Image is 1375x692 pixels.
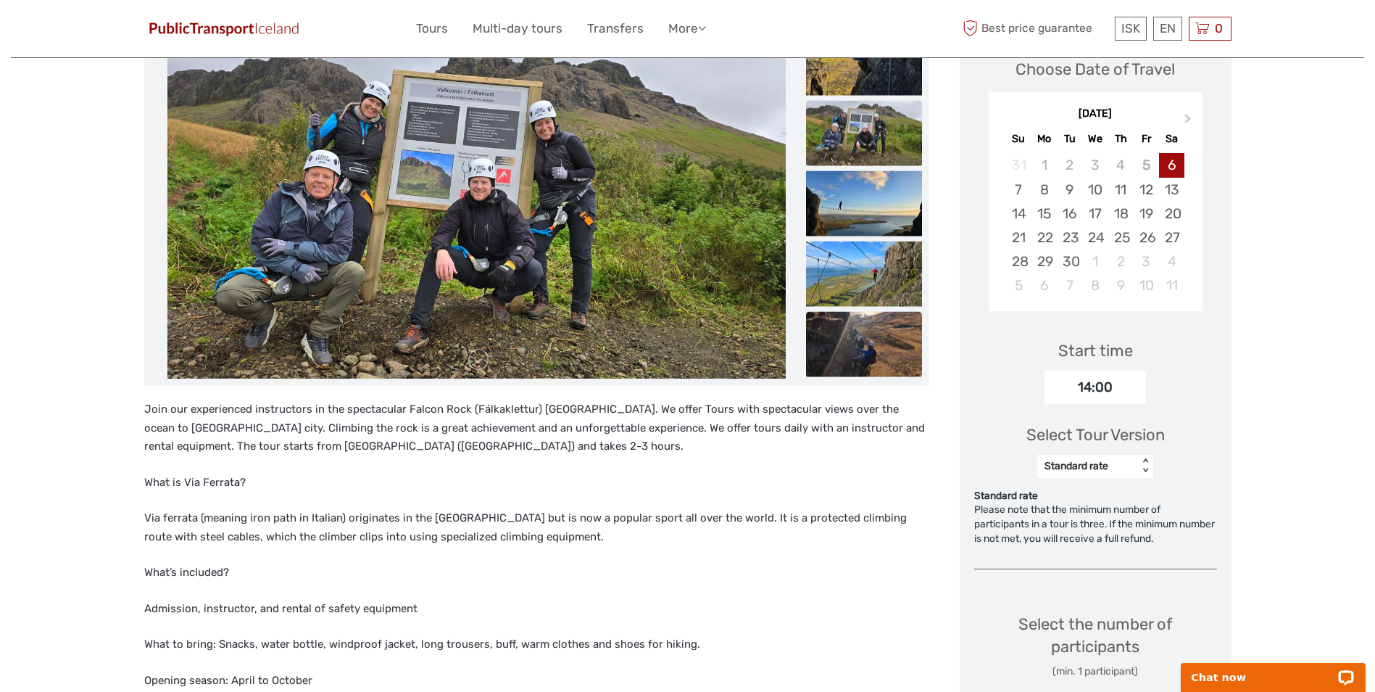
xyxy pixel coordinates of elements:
[1057,178,1082,202] div: Choose Tuesday, September 9th, 2025
[473,18,562,39] a: Multi-day tours
[1108,226,1134,250] div: Choose Thursday, September 25th, 2025
[144,474,929,493] p: What is Via Ferrata?
[806,101,922,166] img: 8f05ce10c8094d8b8535a70dca9df2d7_slider_thumbnail.jpeg
[1159,129,1184,149] div: Sa
[668,18,706,39] a: More
[1159,178,1184,202] div: Choose Saturday, September 13th, 2025
[1006,250,1031,273] div: Choose Sunday, September 28th, 2025
[1082,153,1108,177] div: Not available Wednesday, September 3rd, 2025
[144,400,929,456] p: Join our experienced instructors in the spectacular Falcon Rock (Fálkaklettur) [GEOGRAPHIC_DATA]....
[974,503,1217,545] div: Please note that the minimum number of participants in a tour is three. If the minimum number is ...
[1058,339,1133,362] div: Start time
[806,242,922,307] img: 2cbde7420d4c44b9a36b107d08575579_slider_thumbnail.jpeg
[1031,202,1057,226] div: Choose Monday, September 15th, 2025
[1031,129,1057,149] div: Mo
[1134,178,1159,202] div: Choose Friday, September 12th, 2025
[144,564,929,582] p: What’s included?
[1015,58,1175,81] div: Choose Date of Travel
[1108,178,1134,202] div: Choose Thursday, September 11th, 2025
[1006,153,1031,177] div: Not available Sunday, August 31st, 2025
[144,600,929,619] p: Admission, instructor, and rental of safety equipment
[993,153,1197,297] div: month 2025-09
[1108,250,1134,273] div: Choose Thursday, October 2nd, 2025
[1006,273,1031,297] div: Choose Sunday, October 5th, 2025
[1082,129,1108,149] div: We
[989,107,1202,122] div: [DATE]
[1159,250,1184,273] div: Choose Saturday, October 4th, 2025
[1134,273,1159,297] div: Choose Friday, October 10th, 2025
[974,613,1217,679] div: Select the number of participants
[1213,21,1225,36] span: 0
[974,489,1217,503] div: Standard rate
[1057,226,1082,250] div: Choose Tuesday, September 23rd, 2025
[806,312,922,377] img: 35b16c6cdef947849fa3cf94b894004e_slider_thumbnail.jpeg
[1134,129,1159,149] div: Fr
[1057,250,1082,273] div: Choose Tuesday, September 30th, 2025
[1108,273,1134,297] div: Choose Thursday, October 9th, 2025
[1108,153,1134,177] div: Not available Thursday, September 4th, 2025
[1057,153,1082,177] div: Not available Tuesday, September 2nd, 2025
[1031,178,1057,202] div: Choose Monday, September 8th, 2025
[144,509,929,546] p: Via ferrata (meaning iron path in Italian) originates in the [GEOGRAPHIC_DATA] but is now a popul...
[1082,178,1108,202] div: Choose Wednesday, September 10th, 2025
[1006,129,1031,149] div: Su
[1159,153,1184,177] div: Choose Saturday, September 6th, 2025
[1134,202,1159,226] div: Choose Friday, September 19th, 2025
[167,30,786,379] img: 8f05ce10c8094d8b8535a70dca9df2d7_main_slider.jpeg
[1031,273,1057,297] div: Choose Monday, October 6th, 2025
[806,30,922,96] img: f59bedba5e8240ae907bdc2c64125a11_slider_thumbnail.jpeg
[1171,646,1375,692] iframe: LiveChat chat widget
[1031,226,1057,250] div: Choose Monday, September 22nd, 2025
[1006,178,1031,202] div: Choose Sunday, September 7th, 2025
[1044,371,1146,404] div: 14:00
[1026,424,1165,446] div: Select Tour Version
[1121,21,1140,36] span: ISK
[416,18,448,39] a: Tours
[974,664,1217,679] div: (min. 1 participant)
[144,18,304,39] img: 649-6460f36e-8799-4323-b450-83d04da7ab63_logo_small.jpg
[1108,202,1134,226] div: Choose Thursday, September 18th, 2025
[960,17,1111,41] span: Best price guarantee
[1178,110,1201,133] button: Next Month
[1134,250,1159,273] div: Choose Friday, October 3rd, 2025
[1082,202,1108,226] div: Choose Wednesday, September 17th, 2025
[1006,202,1031,226] div: Choose Sunday, September 14th, 2025
[1057,273,1082,297] div: Choose Tuesday, October 7th, 2025
[1082,250,1108,273] div: Choose Wednesday, October 1st, 2025
[1159,202,1184,226] div: Choose Saturday, September 20th, 2025
[1159,273,1184,297] div: Choose Saturday, October 11th, 2025
[1031,153,1057,177] div: Not available Monday, September 1st, 2025
[144,635,929,654] p: What to bring: Snacks, water bottle, windproof jacket, long trousers, buff, warm clothes and shoe...
[1057,202,1082,226] div: Choose Tuesday, September 16th, 2025
[1082,273,1108,297] div: Choose Wednesday, October 8th, 2025
[1134,153,1159,177] div: Not available Friday, September 5th, 2025
[1057,129,1082,149] div: Tu
[1006,226,1031,250] div: Choose Sunday, September 21st, 2025
[1134,226,1159,250] div: Choose Friday, September 26th, 2025
[1082,226,1108,250] div: Choose Wednesday, September 24th, 2025
[144,672,929,691] p: Opening season: April to October
[806,171,922,236] img: 56a0b7f06db84f399bd835ac20c6aa61_slider_thumbnail.jpeg
[587,18,644,39] a: Transfers
[1139,458,1152,474] div: < >
[1159,226,1184,250] div: Choose Saturday, September 27th, 2025
[1044,459,1131,474] div: Standard rate
[1031,250,1057,273] div: Choose Monday, September 29th, 2025
[1153,17,1182,41] div: EN
[1108,129,1134,149] div: Th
